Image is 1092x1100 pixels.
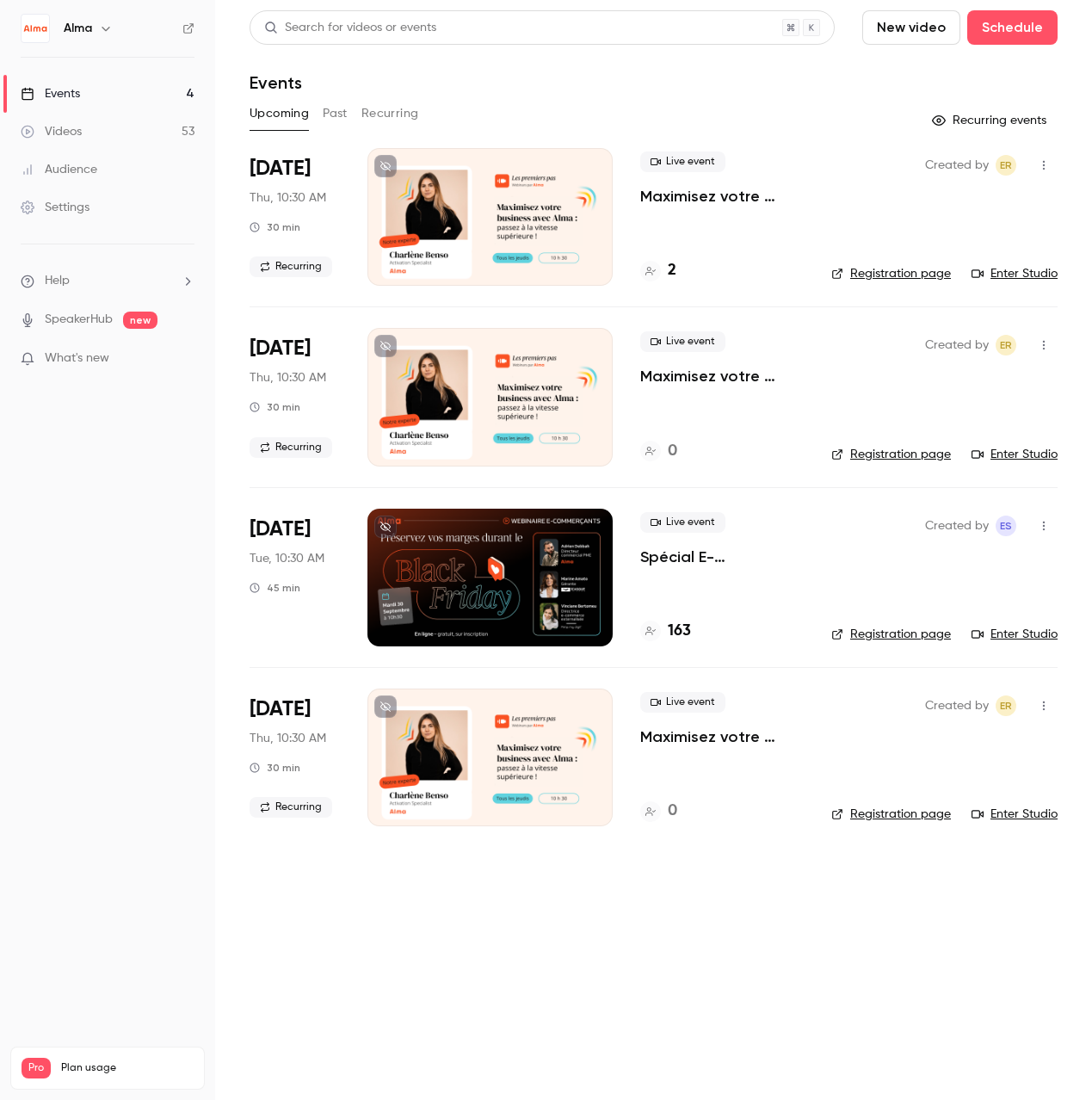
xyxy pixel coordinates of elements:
[831,626,951,643] a: Registration page
[250,328,340,466] div: Sep 25 Thu, 10:30 AM (Europe/Paris)
[250,550,324,567] span: Tue, 10:30 AM
[45,272,70,290] span: Help
[925,695,989,716] span: Created by
[668,440,677,463] h4: 0
[972,806,1058,823] a: Enter Studio
[250,155,311,182] span: [DATE]
[640,440,677,463] a: 0
[250,689,340,826] div: Oct 2 Thu, 10:30 AM (Europe/Paris)
[668,620,691,643] h4: 163
[250,797,332,818] span: Recurring
[831,806,951,823] a: Registration page
[972,626,1058,643] a: Enter Studio
[250,256,332,277] span: Recurring
[640,692,725,713] span: Live event
[250,220,300,234] div: 30 min
[967,10,1058,45] button: Schedule
[1000,695,1012,716] span: ER
[250,100,309,127] button: Upcoming
[21,85,80,102] div: Events
[640,151,725,172] span: Live event
[668,259,676,282] h4: 2
[21,272,194,290] li: help-dropdown-opener
[640,259,676,282] a: 2
[64,20,92,37] h6: Alma
[21,161,97,178] div: Audience
[640,331,725,352] span: Live event
[640,366,804,386] a: Maximisez votre business avec [PERSON_NAME] : passez à la vitesse supérieure !
[925,516,989,536] span: Created by
[250,581,300,595] div: 45 min
[640,186,804,207] a: Maximisez votre business avec [PERSON_NAME] : passez à la vitesse supérieure !
[831,265,951,282] a: Registration page
[45,311,113,329] a: SpeakerHub
[250,72,302,93] h1: Events
[250,335,311,362] span: [DATE]
[996,155,1016,176] span: Eric ROMER
[21,199,89,216] div: Settings
[996,516,1016,536] span: Evan SAIDI
[21,123,82,140] div: Videos
[250,761,300,775] div: 30 min
[924,107,1058,134] button: Recurring events
[668,800,677,823] h4: 0
[640,726,804,747] a: Maximisez votre business avec [PERSON_NAME] : passez à la vitesse supérieure !
[250,509,340,646] div: Sep 30 Tue, 10:30 AM (Europe/Paris)
[640,800,677,823] a: 0
[1000,516,1012,536] span: ES
[22,1058,51,1078] span: Pro
[640,512,725,533] span: Live event
[1000,335,1012,355] span: ER
[1000,155,1012,176] span: ER
[61,1061,194,1075] span: Plan usage
[925,335,989,355] span: Created by
[250,189,326,207] span: Thu, 10:30 AM
[925,155,989,176] span: Created by
[250,730,326,747] span: Thu, 10:30 AM
[174,351,194,367] iframe: Noticeable Trigger
[250,400,300,414] div: 30 min
[123,312,157,329] span: new
[45,349,109,368] span: What's new
[250,516,311,543] span: [DATE]
[831,446,951,463] a: Registration page
[972,446,1058,463] a: Enter Studio
[996,695,1016,716] span: Eric ROMER
[972,265,1058,282] a: Enter Studio
[323,100,348,127] button: Past
[22,15,49,42] img: Alma
[862,10,960,45] button: New video
[250,148,340,286] div: Sep 18 Thu, 10:30 AM (Europe/Paris)
[250,695,311,723] span: [DATE]
[250,369,326,386] span: Thu, 10:30 AM
[250,437,332,458] span: Recurring
[640,547,804,567] a: Spécial E-commerçants - Sortir de la guerre des prix et préserver ses marges pendant [DATE][DATE]
[264,19,436,37] div: Search for videos or events
[640,620,691,643] a: 163
[996,335,1016,355] span: Eric ROMER
[361,100,419,127] button: Recurring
